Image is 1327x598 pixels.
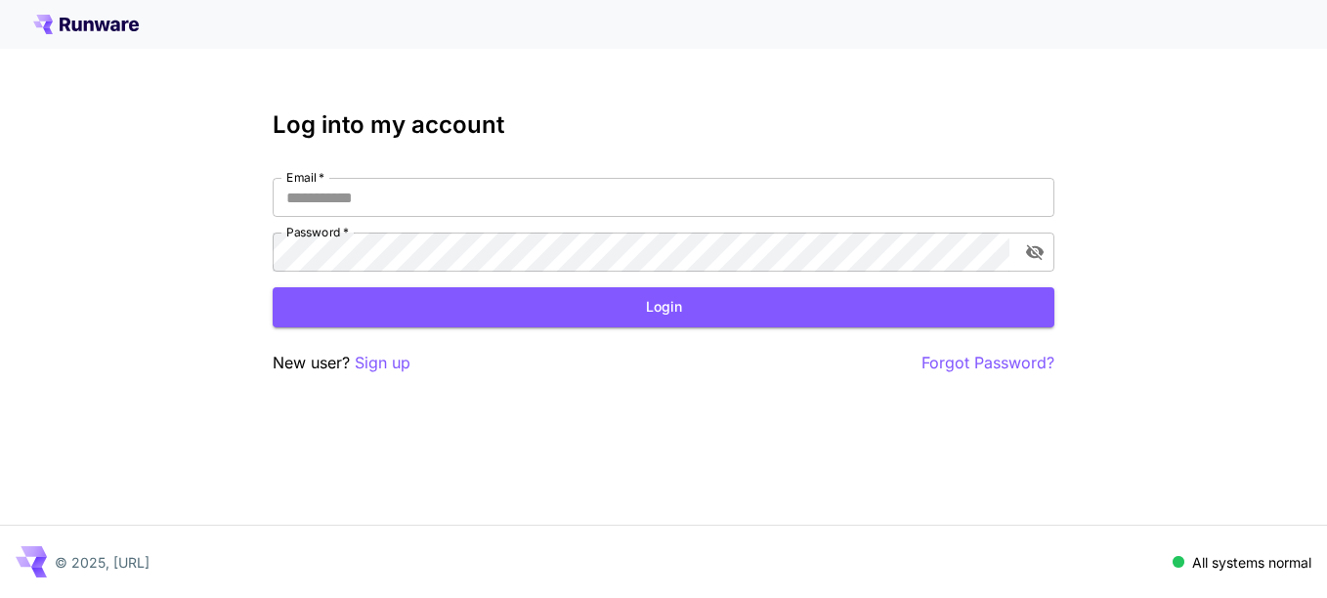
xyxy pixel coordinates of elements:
[55,552,150,573] p: © 2025, [URL]
[286,169,324,186] label: Email
[273,111,1054,139] h3: Log into my account
[355,351,410,375] button: Sign up
[1017,235,1052,270] button: toggle password visibility
[273,287,1054,327] button: Login
[286,224,349,240] label: Password
[1192,552,1311,573] p: All systems normal
[273,351,410,375] p: New user?
[921,351,1054,375] button: Forgot Password?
